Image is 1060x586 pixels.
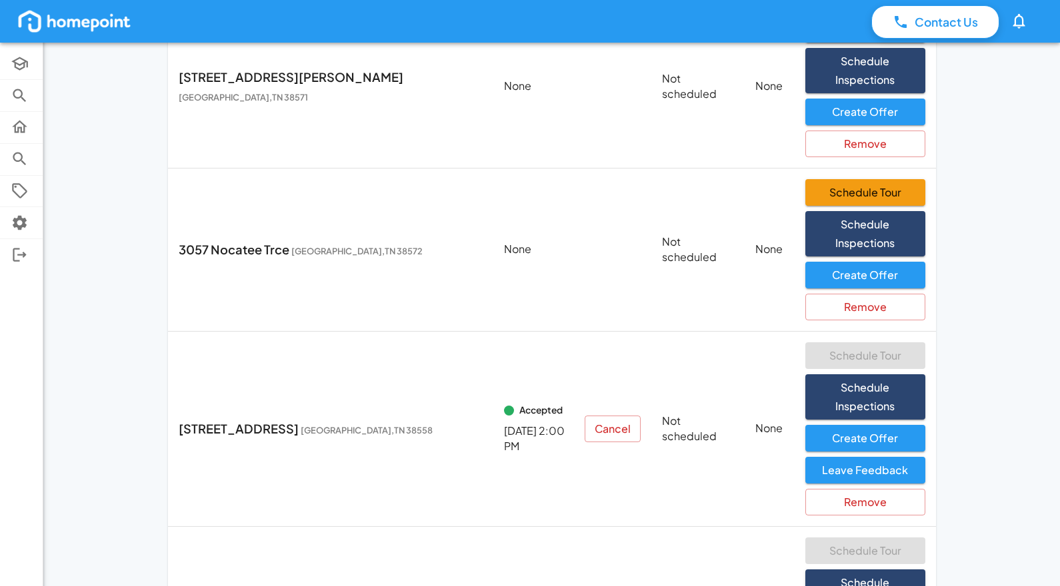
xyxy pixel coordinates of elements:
[915,13,978,31] p: Contact Us
[16,8,133,35] img: homepoint_logo_white.png
[755,421,784,436] p: None
[805,489,925,515] button: Remove
[179,420,483,438] p: [STREET_ADDRESS]
[805,211,925,256] button: Schedule Inspections
[291,246,423,256] span: [GEOGRAPHIC_DATA] , TN 38572
[805,99,925,125] button: Create Offer
[662,234,734,265] p: Not scheduled
[301,425,433,436] span: [GEOGRAPHIC_DATA] , TN 38558
[805,457,925,483] button: Leave Feedback
[504,424,579,454] p: [DATE] 2:00 PM
[805,294,925,320] button: Remove
[662,414,734,444] p: Not scheduled
[179,92,308,103] span: [GEOGRAPHIC_DATA] , TN 38571
[662,71,734,102] p: Not scheduled
[805,262,925,288] button: Create Offer
[519,403,563,418] span: Accepted
[805,374,925,420] button: Schedule Inspections
[755,242,784,257] p: None
[755,79,784,94] p: None
[805,425,925,451] button: Create Offer
[585,416,641,442] button: Cancel
[179,240,483,258] p: 3057 Nocatee Trce
[504,242,640,257] p: None
[805,179,925,206] button: Schedule Tour
[805,48,925,93] button: Schedule Inspections
[805,131,925,157] button: Remove
[179,68,483,105] p: [STREET_ADDRESS][PERSON_NAME]
[504,79,640,94] p: None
